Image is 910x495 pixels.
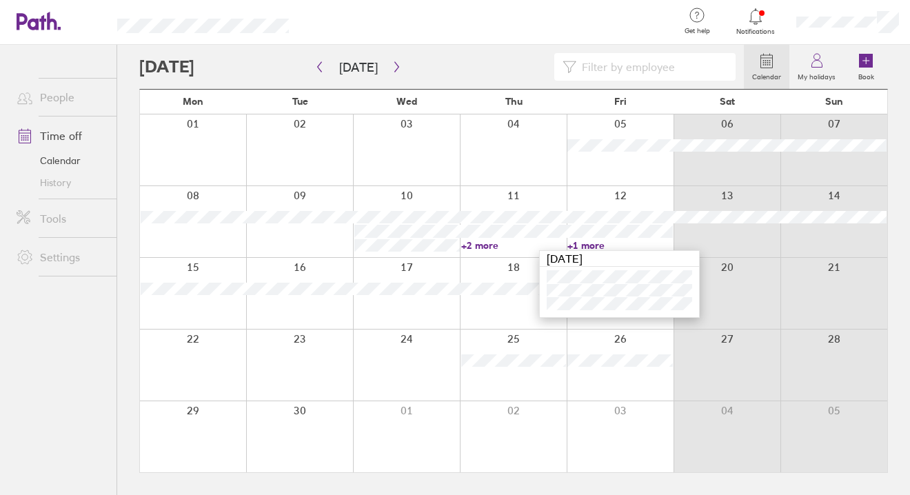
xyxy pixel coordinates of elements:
[675,27,720,35] span: Get help
[567,239,673,252] a: +1 more
[396,96,417,107] span: Wed
[505,96,523,107] span: Thu
[744,69,789,81] label: Calendar
[183,96,203,107] span: Mon
[461,239,567,252] a: +2 more
[6,150,117,172] a: Calendar
[328,56,389,79] button: [DATE]
[825,96,843,107] span: Sun
[6,83,117,111] a: People
[292,96,308,107] span: Tue
[720,96,735,107] span: Sat
[614,96,627,107] span: Fri
[789,45,844,89] a: My holidays
[744,45,789,89] a: Calendar
[6,122,117,150] a: Time off
[576,54,727,80] input: Filter by employee
[850,69,882,81] label: Book
[6,172,117,194] a: History
[734,28,778,36] span: Notifications
[540,251,699,267] div: [DATE]
[789,69,844,81] label: My holidays
[6,243,117,271] a: Settings
[6,205,117,232] a: Tools
[844,45,888,89] a: Book
[734,7,778,36] a: Notifications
